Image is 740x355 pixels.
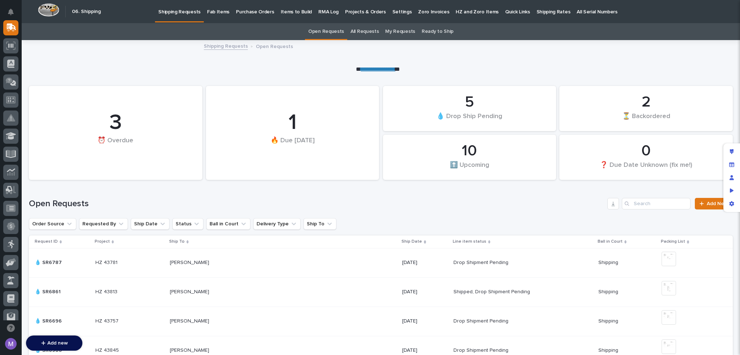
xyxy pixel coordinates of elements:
[170,258,211,266] p: [PERSON_NAME]
[26,335,82,351] button: Add new
[218,110,367,136] div: 1
[453,258,510,266] p: Drop Shipment Pending
[29,307,733,336] tr: 💧 SR6696💧 SR6696 HZ 43757HZ 43757 [PERSON_NAME][PERSON_NAME] [DATE]Drop Shipment PendingDrop Ship...
[22,123,59,129] span: [PERSON_NAME]
[7,173,13,179] div: 📖
[7,105,48,111] div: Past conversations
[41,110,190,136] div: 3
[572,161,720,176] div: ❓ Due Date Unknown (fix me!)
[60,143,63,148] span: •
[25,87,101,93] div: We're offline, we will be back soon!
[4,170,42,183] a: 📖Help Docs
[725,145,738,158] div: Edit layout
[38,3,59,17] img: Workspace Logo
[453,317,510,324] p: Drop Shipment Pending
[422,23,453,40] a: Ready to Ship
[218,137,367,159] div: 🔥 Due [DATE]
[169,238,185,246] p: Ship To
[707,201,728,206] span: Add New
[622,198,690,209] input: Search
[572,142,720,160] div: 0
[14,173,39,180] span: Help Docs
[402,347,447,354] p: [DATE]
[112,104,132,112] button: See all
[35,258,63,266] p: 💧 SR6787
[64,143,79,148] span: [DATE]
[7,80,20,93] img: 1736555164131-43832dd5-751b-4058-ba23-39d91318e5a0
[14,124,20,129] img: 1736555164131-43832dd5-751b-4058-ba23-39d91318e5a0
[725,184,738,197] div: Preview as
[304,218,336,230] button: Ship To
[29,218,76,230] button: Order Source
[7,136,19,147] img: Matthew Hall
[3,320,18,335] button: Open support chat
[256,42,293,50] p: Open Requests
[95,238,110,246] p: Project
[598,258,620,266] p: Shipping
[725,171,738,184] div: Manage users
[72,9,101,15] h2: 06. Shipping
[3,336,18,351] button: users-avatar
[453,346,510,354] p: Drop Shipment Pending
[7,7,22,21] img: Stacker
[170,346,211,354] p: [PERSON_NAME]
[598,346,620,354] p: Shipping
[22,143,59,148] span: [PERSON_NAME]
[41,137,190,159] div: ⏰ Overdue
[598,238,623,246] p: Ball in Court
[395,93,544,111] div: 5
[725,158,738,171] div: Manage fields and data
[35,238,58,246] p: Request ID
[395,112,544,127] div: 💧 Drop Ship Pending
[35,287,62,295] p: 💧 SR6861
[79,218,128,230] button: Requested By
[170,287,211,295] p: [PERSON_NAME]
[308,23,344,40] a: Open Requests
[72,190,87,196] span: Pylon
[29,199,605,209] h1: Open Requests
[402,289,447,295] p: [DATE]
[695,198,733,209] a: Add New
[25,80,119,87] div: Start new chat
[453,238,486,246] p: Line item status
[572,93,720,111] div: 2
[402,260,447,266] p: [DATE]
[253,218,301,230] button: Delivery Type
[572,112,720,127] div: ⏳ Backordered
[3,4,18,20] button: Notifications
[7,29,132,40] p: Welcome 👋
[9,9,18,20] div: Notifications
[123,82,132,91] button: Start new chat
[131,218,169,230] button: Ship Date
[45,173,51,179] div: 🔗
[7,116,19,128] img: Brittany
[598,287,620,295] p: Shipping
[395,161,544,176] div: ⬆️ Upcoming
[95,287,119,295] p: HZ 43813
[60,123,63,129] span: •
[95,346,120,354] p: HZ 43845
[385,23,415,40] a: My Requests
[51,190,87,196] a: Powered byPylon
[7,40,132,52] p: How can we help?
[401,238,422,246] p: Ship Date
[170,317,211,324] p: [PERSON_NAME]
[598,317,620,324] p: Shipping
[64,123,79,129] span: [DATE]
[350,23,379,40] a: All Requests
[395,142,544,160] div: 10
[52,173,92,180] span: Onboarding Call
[42,170,95,183] a: 🔗Onboarding Call
[95,317,120,324] p: HZ 43757
[172,218,203,230] button: Status
[204,42,248,50] a: Shipping Requests
[206,218,250,230] button: Ball in Court
[35,317,63,324] p: 💧 SR6696
[725,197,738,210] div: App settings
[29,277,733,307] tr: 💧 SR6861💧 SR6861 HZ 43813HZ 43813 [PERSON_NAME][PERSON_NAME] [DATE]Shipped, Drop Shipment Pending...
[95,258,119,266] p: HZ 43781
[402,318,447,324] p: [DATE]
[661,238,685,246] p: Packing List
[29,248,733,277] tr: 💧 SR6787💧 SR6787 HZ 43781HZ 43781 [PERSON_NAME][PERSON_NAME] [DATE]Drop Shipment PendingDrop Ship...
